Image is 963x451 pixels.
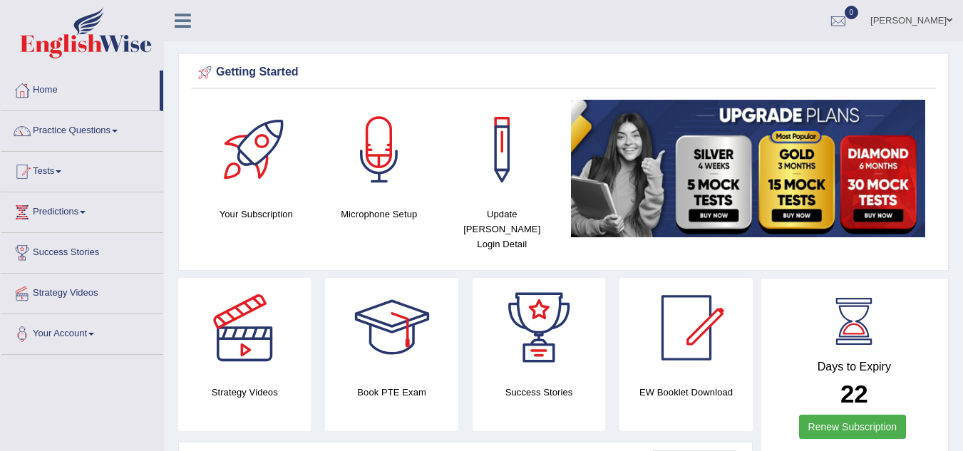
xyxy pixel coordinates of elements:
[448,207,557,252] h4: Update [PERSON_NAME] Login Detail
[178,385,311,400] h4: Strategy Videos
[840,380,868,408] b: 22
[473,385,605,400] h4: Success Stories
[1,314,163,350] a: Your Account
[799,415,907,439] a: Renew Subscription
[1,274,163,309] a: Strategy Videos
[325,207,434,222] h4: Microphone Setup
[1,152,163,187] a: Tests
[1,192,163,228] a: Predictions
[195,62,932,83] div: Getting Started
[1,233,163,269] a: Success Stories
[571,100,926,237] img: small5.jpg
[1,71,160,106] a: Home
[202,207,311,222] h4: Your Subscription
[619,385,752,400] h4: EW Booklet Download
[845,6,859,19] span: 0
[1,111,163,147] a: Practice Questions
[325,385,458,400] h4: Book PTE Exam
[776,361,932,373] h4: Days to Expiry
